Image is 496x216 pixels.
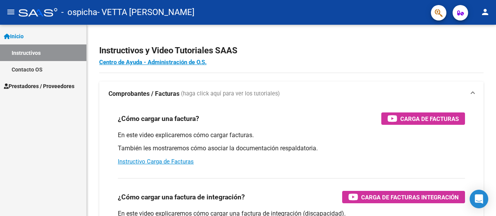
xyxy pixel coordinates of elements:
[118,144,465,153] p: También les mostraremos cómo asociar la documentación respaldatoria.
[342,191,465,203] button: Carga de Facturas Integración
[470,190,488,208] div: Open Intercom Messenger
[480,7,490,17] mat-icon: person
[118,113,199,124] h3: ¿Cómo cargar una factura?
[181,90,280,98] span: (haga click aquí para ver los tutoriales)
[381,112,465,125] button: Carga de Facturas
[361,192,459,202] span: Carga de Facturas Integración
[118,131,465,139] p: En este video explicaremos cómo cargar facturas.
[6,7,15,17] mat-icon: menu
[118,192,245,202] h3: ¿Cómo cargar una factura de integración?
[4,32,24,41] span: Inicio
[99,59,207,66] a: Centro de Ayuda - Administración de O.S.
[4,82,74,90] span: Prestadores / Proveedores
[97,4,195,21] span: - VETTA [PERSON_NAME]
[99,43,484,58] h2: Instructivos y Video Tutoriales SAAS
[108,90,179,98] strong: Comprobantes / Facturas
[400,114,459,124] span: Carga de Facturas
[61,4,97,21] span: - ospicha
[99,82,484,106] mat-expansion-panel-header: Comprobantes / Facturas (haga click aquí para ver los tutoriales)
[118,158,194,165] a: Instructivo Carga de Facturas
